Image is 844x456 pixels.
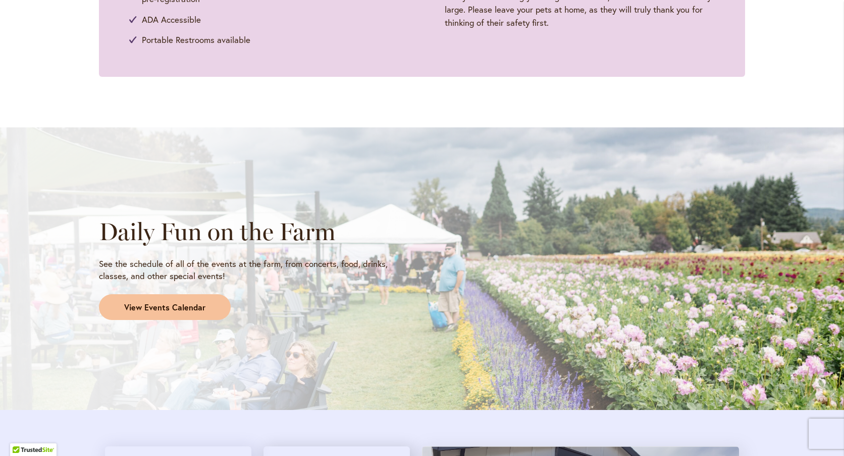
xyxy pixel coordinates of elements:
[124,302,205,313] span: View Events Calendar
[99,294,231,321] a: View Events Calendar
[99,258,413,282] p: See the schedule of all of the events at the farm, from concerts, food, drinks, classes, and othe...
[142,33,250,47] span: Portable Restrooms available
[99,217,413,246] h2: Daily Fun on the Farm
[142,13,201,26] span: ADA Accessible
